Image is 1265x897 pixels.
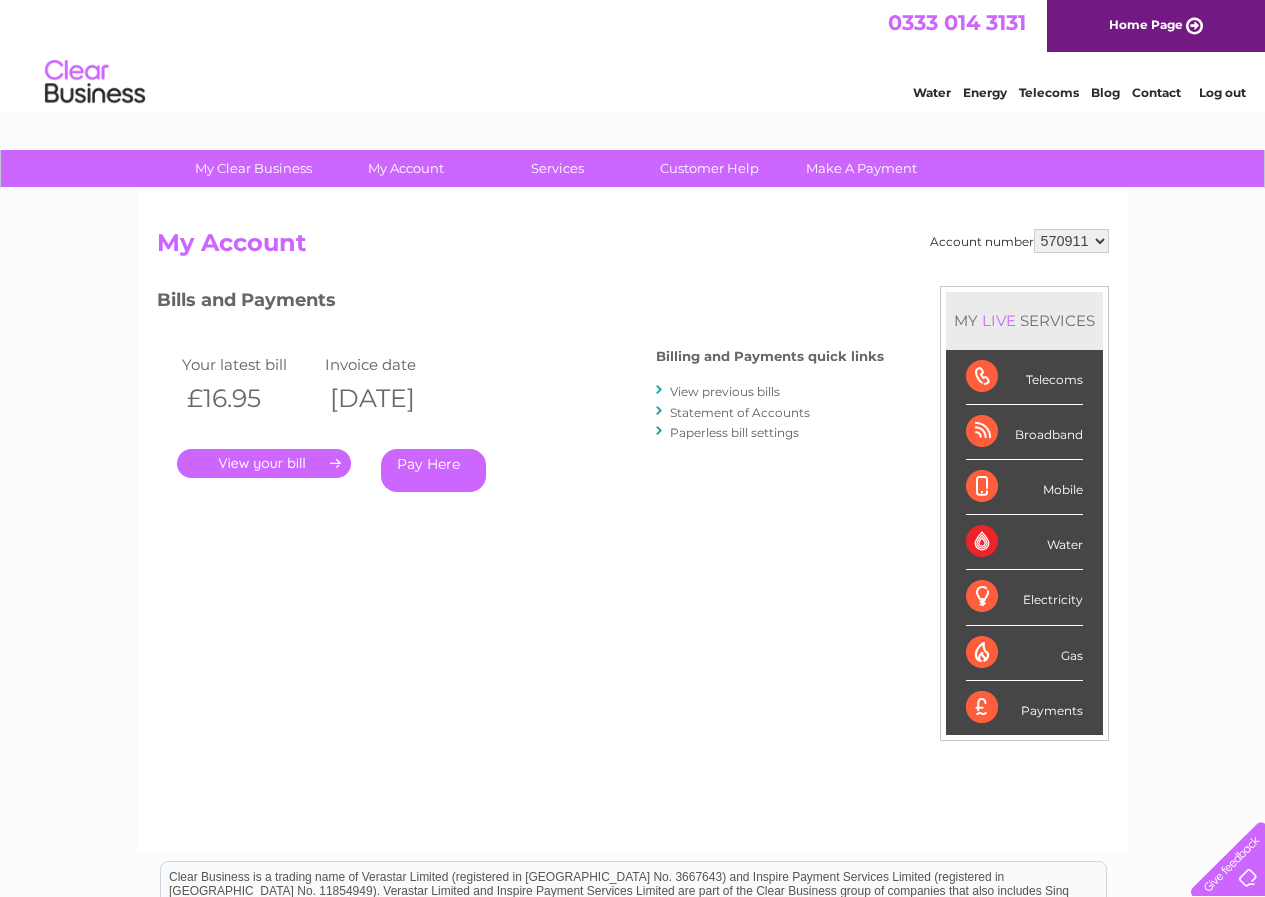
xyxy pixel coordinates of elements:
td: Invoice date [320,351,464,378]
div: Electricity [966,570,1083,625]
a: View previous bills [670,384,780,399]
a: Blog [1091,85,1120,100]
a: Paperless bill settings [670,425,799,440]
a: Customer Help [627,150,792,187]
div: Telecoms [966,350,1083,405]
div: Broadband [966,405,1083,460]
a: My Clear Business [171,150,336,187]
th: [DATE] [320,378,464,419]
a: Log out [1199,85,1246,100]
a: Energy [963,85,1007,100]
div: Account number [930,229,1109,253]
div: Payments [966,681,1083,735]
div: Gas [966,626,1083,681]
a: 0333 014 3131 [888,10,1026,35]
a: Pay Here [381,449,486,492]
a: Services [475,150,640,187]
img: logo.png [44,52,146,113]
a: Statement of Accounts [670,405,810,420]
a: Telecoms [1019,85,1079,100]
a: Make A Payment [779,150,944,187]
div: MY SERVICES [946,292,1103,349]
th: £16.95 [177,378,321,419]
div: Water [966,515,1083,570]
h4: Billing and Payments quick links [656,349,884,364]
div: LIVE [978,311,1020,330]
td: Your latest bill [177,351,321,378]
a: My Account [323,150,488,187]
a: Water [913,85,951,100]
a: Contact [1132,85,1181,100]
h3: Bills and Payments [157,286,884,321]
div: Mobile [966,460,1083,515]
a: . [177,449,351,478]
div: Clear Business is a trading name of Verastar Limited (registered in [GEOGRAPHIC_DATA] No. 3667643... [161,11,1106,97]
h2: My Account [157,229,1109,267]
